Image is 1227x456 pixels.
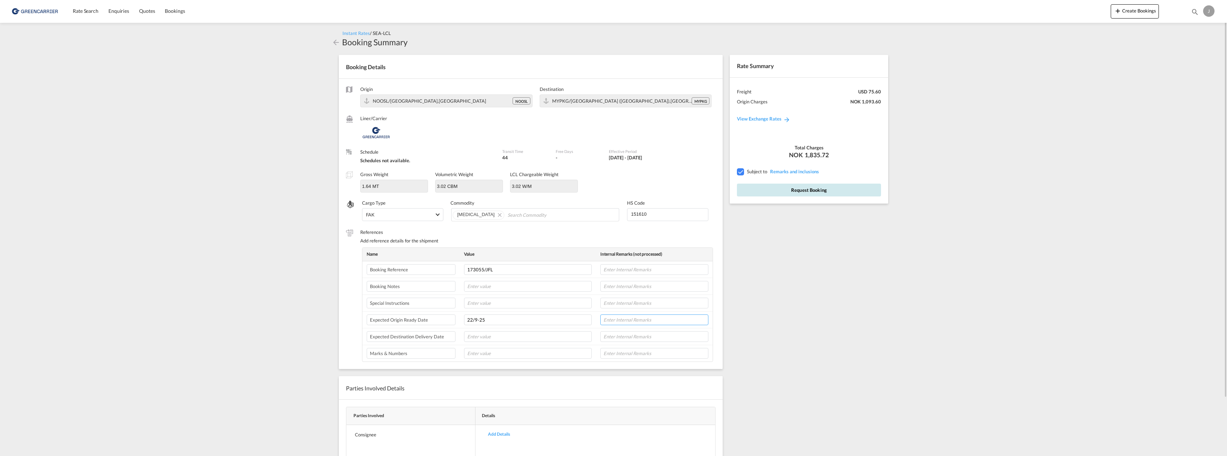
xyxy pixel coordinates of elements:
[450,200,620,206] label: Commodity
[373,98,486,104] span: NOOSL/Oslo,Europe
[510,171,559,177] label: LCL Chargeable Weight
[768,169,819,174] span: REMARKSINCLUSIONS
[600,281,708,292] input: Enter Internal Remarks
[596,248,713,261] th: Internal Remarks (not processed)
[464,264,592,275] input: Enter value
[783,116,790,123] md-icon: icon-arrow-right
[370,30,391,36] span: / SEA-LCL
[165,8,185,14] span: Bookings
[513,97,530,104] div: NOOSL
[483,426,515,443] div: Add Details
[360,237,716,244] div: Add reference details for the shipment
[600,264,708,275] input: Enter Internal Remarks
[360,171,388,177] label: Gross Weight
[362,200,443,206] label: Cargo Type
[362,208,443,221] md-select: Select Cargo type: FAK
[730,109,798,129] a: View Exchange Rates
[139,8,155,14] span: Quotes
[737,98,768,105] div: Origin Charges
[600,348,708,359] input: Enter Internal Remarks
[360,149,495,155] label: Schedule
[556,154,558,161] div: -
[502,154,548,161] div: 44
[360,124,392,142] img: Greencarrier Consolidators
[346,425,475,449] td: Consignee
[556,149,602,154] label: Free Days
[1114,6,1122,15] md-icon: icon-plus 400-fg
[478,413,707,419] div: Details
[360,115,495,122] label: Liner/Carrier
[332,36,342,48] div: icon-arrow-left
[627,200,708,206] label: HS Code
[600,314,708,325] input: Enter Internal Remarks
[460,248,596,261] th: Value
[362,248,460,261] th: Name
[353,413,472,419] div: Parties Involved
[609,149,673,154] label: Effective Period
[367,331,455,342] input: Enter label
[464,281,592,292] input: Enter value
[737,144,881,151] div: Total Charges
[600,331,708,342] input: Enter Internal Remarks
[1111,4,1159,19] button: icon-plus 400-fgCreate Bookings
[737,151,881,159] div: NOK
[464,314,592,325] input: Enter value
[451,208,620,221] md-chips-wrap: Chips container. Use arrow keys to select chips.
[1203,5,1215,17] div: J
[464,298,592,308] input: Enter value
[346,116,353,123] md-icon: /assets/icons/custom/liner-aaa8ad.svg
[360,157,495,164] div: Schedules not available.
[346,63,386,70] span: Booking Details
[367,281,455,292] input: Enter label
[600,298,708,308] input: Enter Internal Remarks
[346,385,404,391] span: Parties Involved Details
[805,151,829,159] span: 1,835.72
[367,298,455,308] input: Enter label
[342,30,370,36] span: Instant Rates
[435,171,473,177] label: Volumetric Weight
[332,38,340,47] md-icon: icon-arrow-left
[366,212,375,217] div: FAK
[360,86,533,92] label: Origin
[367,264,455,275] input: Enter label
[108,8,129,14] span: Enquiries
[1191,8,1199,16] md-icon: icon-magnify
[457,211,496,218] div: Fish oil. Press delete to remove this chip.
[747,169,767,174] span: Subject to
[737,88,752,95] div: Freight
[493,211,504,218] button: Remove Fish oil
[360,124,495,142] div: Greencarrier Consolidators
[508,209,573,221] input: Chips input.
[630,209,708,219] input: Enter HS Code
[737,184,881,196] button: Request Booking
[464,348,592,359] input: Enter value
[730,55,888,77] div: Rate Summary
[73,8,98,14] span: Rate Search
[457,212,495,217] span: Fish oil
[11,3,59,19] img: e39c37208afe11efa9cb1d7a6ea7d6f5.png
[540,86,712,92] label: Destination
[1191,8,1199,19] div: icon-magnify
[360,229,716,235] label: References
[342,36,408,48] div: Booking Summary
[609,154,642,161] div: 01 Sep 2025 - 30 Sep 2025
[552,98,718,104] span: MYPKG/Port Klang (Pelabuhan Klang),Asia Pacific
[367,314,455,325] input: Enter label
[367,348,455,359] input: Enter label
[850,98,881,105] div: NOK 1,093.60
[464,331,592,342] input: Enter value
[692,97,709,104] div: MYPKG
[858,88,881,95] div: USD 75.60
[502,149,548,154] label: Transit Time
